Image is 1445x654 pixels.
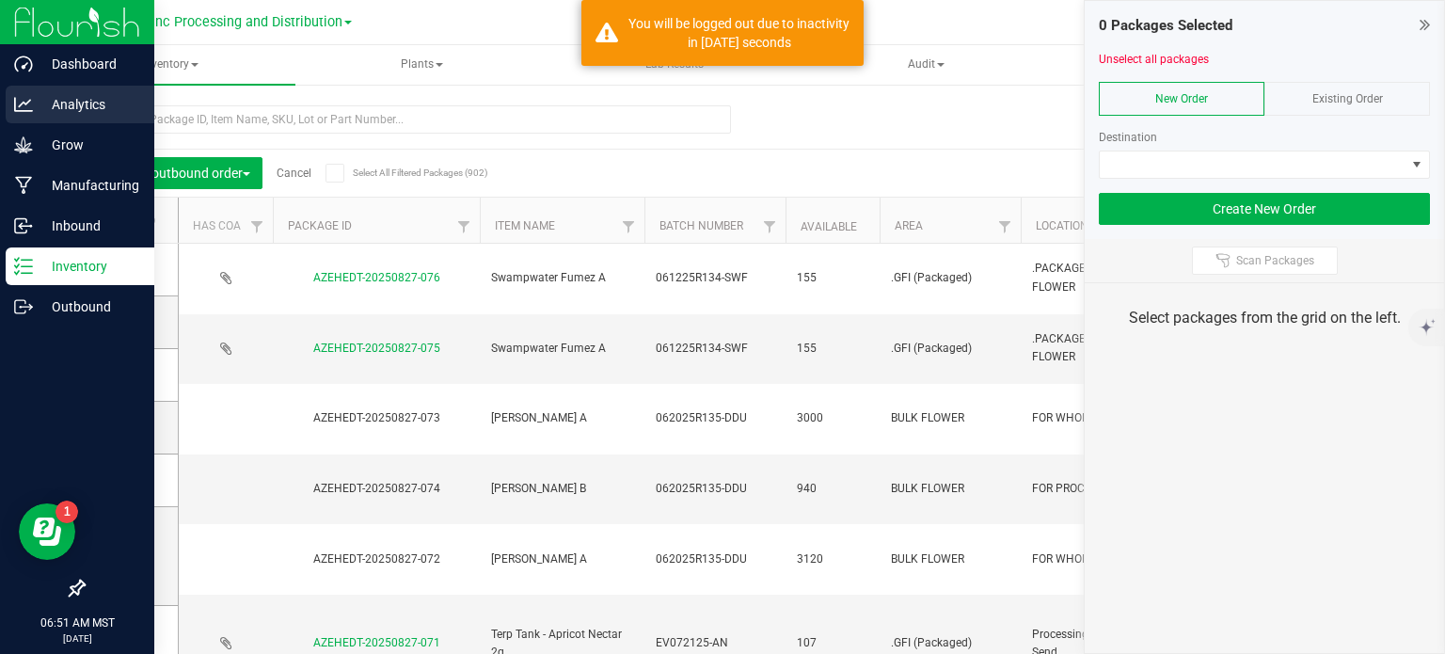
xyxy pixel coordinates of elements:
[656,550,774,568] span: 062025R135-DDU
[298,46,547,84] span: Plants
[33,215,146,237] p: Inbound
[270,480,483,498] div: AZEHEDT-20250827-074
[656,340,774,358] span: 061225R134-SWF
[8,614,146,631] p: 06:51 AM MST
[797,269,868,287] span: 155
[797,634,868,652] span: 107
[1108,307,1421,329] div: Select packages from the grid on the left.
[33,255,146,278] p: Inventory
[33,53,146,75] p: Dashboard
[656,409,774,427] span: 062025R135-DDU
[56,501,78,523] iframe: Resource center unread badge
[14,297,33,316] inline-svg: Outbound
[891,340,1009,358] span: .GFI (Packaged)
[14,257,33,276] inline-svg: Inventory
[14,95,33,114] inline-svg: Analytics
[659,219,743,232] a: Batch Number
[98,157,262,189] button: Add to outbound order
[1032,409,1151,427] span: FOR WHOLESALE
[1032,330,1151,366] span: .PACKAGED PRE-PACK FLOWER
[891,269,1009,287] span: .GFI (Packaged)
[549,45,800,85] a: Lab Results
[656,480,774,498] span: 062025R135-DDU
[110,166,250,181] span: Add to outbound order
[1099,131,1157,144] span: Destination
[1099,193,1430,225] button: Create New Order
[313,342,440,355] a: AZEHEDT-20250827-075
[8,631,146,646] p: [DATE]
[33,93,146,116] p: Analytics
[891,409,1009,427] span: BULK FLOWER
[277,167,311,180] a: Cancel
[1032,550,1151,568] span: FOR WHOLESALE
[45,45,295,85] a: Inventory
[19,503,75,560] iframe: Resource center
[491,550,633,568] span: [PERSON_NAME] A
[891,480,1009,498] span: BULK FLOWER
[891,634,1009,652] span: .GFI (Packaged)
[802,46,1050,84] span: Audit
[179,198,273,244] th: Has COA
[797,409,868,427] span: 3000
[14,136,33,154] inline-svg: Grow
[1312,92,1383,105] span: Existing Order
[313,271,440,284] a: AZEHEDT-20250827-076
[33,295,146,318] p: Outbound
[449,211,480,243] a: Filter
[55,14,342,30] span: Globe Farmacy Inc Processing and Distribution
[1192,247,1338,275] button: Scan Packages
[491,409,633,427] span: [PERSON_NAME] A
[797,550,868,568] span: 3120
[14,55,33,73] inline-svg: Dashboard
[288,219,352,232] a: Package ID
[1236,253,1314,268] span: Scan Packages
[797,480,868,498] span: 940
[801,220,857,233] a: Available
[83,105,731,134] input: Search Package ID, Item Name, SKU, Lot or Part Number...
[491,340,633,358] span: Swampwater Fumez A
[895,219,923,232] a: Area
[14,176,33,195] inline-svg: Manufacturing
[353,167,447,178] span: Select All Filtered Packages (902)
[495,219,555,232] a: Item Name
[33,174,146,197] p: Manufacturing
[242,211,273,243] a: Filter
[14,216,33,235] inline-svg: Inbound
[628,14,850,52] div: You will be logged out due to inactivity in 1507 seconds
[313,636,440,649] a: AZEHEDT-20250827-071
[754,211,786,243] a: Filter
[491,269,633,287] span: Swampwater Fumez A
[1053,45,1303,85] a: Inventory Counts
[1099,53,1209,66] a: Unselect all packages
[1032,480,1151,498] span: FOR PROCESSING
[297,45,548,85] a: Plants
[1155,92,1208,105] span: New Order
[1032,260,1151,295] span: .PACKAGED PRE-PACK FLOWER
[270,409,483,427] div: AZEHEDT-20250827-073
[491,480,633,498] span: [PERSON_NAME] B
[801,45,1051,85] a: Audit
[891,550,1009,568] span: BULK FLOWER
[797,340,868,358] span: 155
[656,634,774,652] span: EV072125-AN
[656,269,774,287] span: 061225R134-SWF
[1036,219,1088,232] a: Location
[33,134,146,156] p: Grow
[613,211,644,243] a: Filter
[990,211,1021,243] a: Filter
[270,550,483,568] div: AZEHEDT-20250827-072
